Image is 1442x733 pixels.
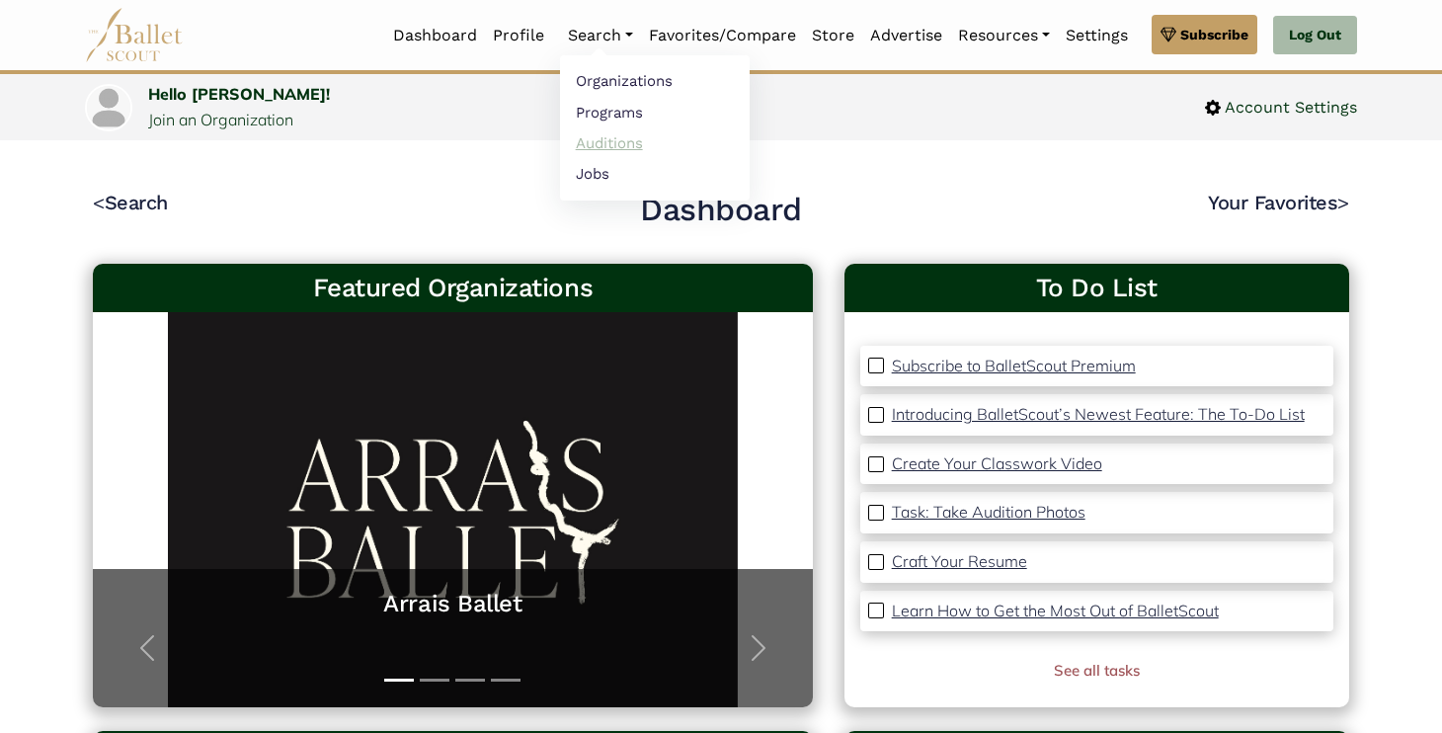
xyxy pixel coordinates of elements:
h3: Featured Organizations [109,272,797,305]
img: gem.svg [1161,24,1176,45]
a: Craft Your Resume [892,549,1027,575]
a: Log Out [1273,16,1357,55]
a: Your Favorites [1208,191,1349,214]
a: To Do List [860,272,1333,305]
a: Search [560,15,641,56]
img: profile picture [87,86,130,129]
a: Programs [560,97,750,127]
h2: Dashboard [640,190,802,231]
span: Subscribe [1180,24,1248,45]
button: Slide 4 [491,669,521,692]
a: Jobs [560,158,750,189]
a: Hello [PERSON_NAME]! [148,84,330,104]
a: Resources [950,15,1058,56]
a: Profile [485,15,552,56]
code: > [1337,190,1349,214]
p: Learn How to Get the Most Out of BalletScout [892,601,1219,620]
a: Join an Organization [148,110,293,129]
a: Task: Take Audition Photos [892,500,1085,526]
p: Introducing BalletScout’s Newest Feature: The To-Do List [892,404,1305,424]
ul: Resources [560,55,750,201]
a: <Search [93,191,168,214]
a: Auditions [560,127,750,158]
a: Settings [1058,15,1136,56]
p: Create Your Classwork Video [892,453,1102,473]
a: Advertise [862,15,950,56]
p: Craft Your Resume [892,551,1027,571]
a: Store [804,15,862,56]
a: Organizations [560,66,750,97]
a: Subscribe [1152,15,1257,54]
a: Favorites/Compare [641,15,804,56]
p: Task: Take Audition Photos [892,502,1085,522]
a: Create Your Classwork Video [892,451,1102,477]
a: See all tasks [1054,661,1140,680]
code: < [93,190,105,214]
a: Arrais Ballet [113,589,793,619]
button: Slide 3 [455,669,485,692]
a: Introducing BalletScout’s Newest Feature: The To-Do List [892,402,1305,428]
a: Account Settings [1205,95,1357,121]
a: Learn How to Get the Most Out of BalletScout [892,599,1219,624]
a: Dashboard [385,15,485,56]
span: Account Settings [1221,95,1357,121]
a: Subscribe to BalletScout Premium [892,354,1136,379]
p: Subscribe to BalletScout Premium [892,356,1136,375]
button: Slide 2 [420,669,449,692]
button: Slide 1 [384,669,414,692]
